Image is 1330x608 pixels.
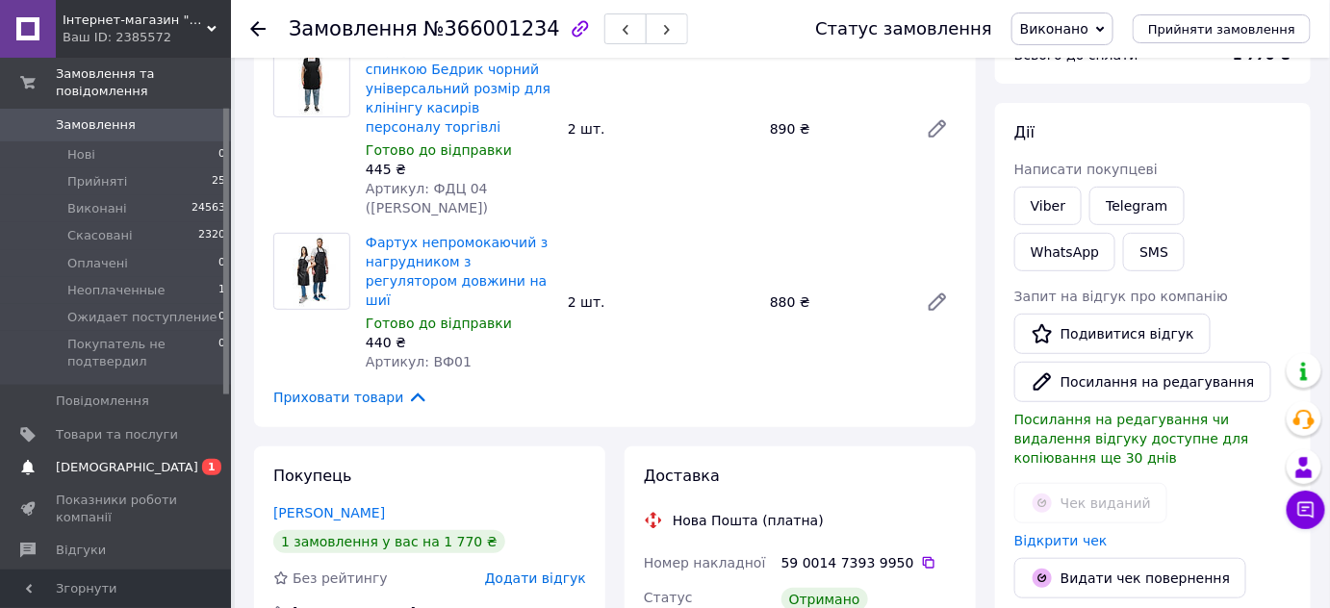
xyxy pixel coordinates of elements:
span: 0 [218,255,225,272]
div: Нова Пошта (платна) [668,511,829,530]
span: Доставка [644,467,720,485]
span: 1 [202,459,221,475]
span: 0 [218,309,225,326]
a: WhatsApp [1014,233,1115,271]
span: №366001234 [423,17,560,40]
span: Артикул: ФДЦ 04 ([PERSON_NAME]) [366,181,488,215]
span: Замовлення [56,116,136,134]
div: 880 ₴ [762,289,910,316]
span: Повідомлення [56,393,149,410]
a: Редагувати [918,283,957,321]
span: Відгуки [56,542,106,559]
div: 2 шт. [560,289,762,316]
span: Замовлення та повідомлення [56,65,231,100]
a: Подивитися відгук [1014,314,1211,354]
a: Telegram [1089,187,1184,225]
span: Інтернет-магазин "МедВіК" [63,12,207,29]
span: Виконані [67,200,127,217]
b: 1 770 ₴ [1233,47,1292,63]
span: 1 [218,282,225,299]
a: Фартух подвійний зі спинкою Бедрик чорний універсальний розмір для клінінгу касирів персоналу тор... [366,42,550,135]
div: 59 0014 7393 9950 [781,553,957,572]
span: Виконано [1020,21,1088,37]
div: 445 ₴ [366,160,552,179]
span: Додати відгук [485,570,586,586]
span: Без рейтингу [293,570,388,586]
span: [DEMOGRAPHIC_DATA] [56,459,198,476]
button: Прийняти замовлення [1133,14,1311,43]
button: Посилання на редагування [1014,362,1271,402]
span: Посилання на редагування чи видалення відгуку доступне для копіювання ще 30 днів [1014,412,1249,466]
a: [PERSON_NAME] [273,505,385,520]
a: Viber [1014,187,1082,225]
span: 24563 [192,200,225,217]
span: 0 [218,336,225,370]
div: 890 ₴ [762,115,910,142]
span: Ожидает поступление [67,309,217,326]
button: Видати чек повернення [1014,558,1246,598]
span: Товари та послуги [56,426,178,443]
img: Фартух подвійний зі спинкою Бедрик чорний універсальний розмір для клінінгу касирів персоналу тор... [287,41,338,116]
span: 2320 [198,227,225,244]
span: Оплачені [67,255,128,272]
a: Фартух непромокаючий з нагрудником з регулятором довжини на шиї [366,235,548,308]
span: Всього до сплати [1014,47,1138,63]
span: Покупатель не подтвердил [67,336,218,370]
span: Прийняті [67,173,127,190]
span: Скасовані [67,227,133,244]
span: Приховати товари [273,387,428,408]
div: Повернутися назад [250,19,266,38]
span: Готово до відправки [366,316,512,331]
span: Готово до відправки [366,142,512,158]
div: Ваш ID: 2385572 [63,29,231,46]
div: 440 ₴ [366,333,552,352]
span: Запит на відгук про компанію [1014,289,1228,304]
a: Редагувати [918,110,957,148]
span: Прийняти замовлення [1148,22,1295,37]
span: Показники роботи компанії [56,492,178,526]
span: Нові [67,146,95,164]
span: Неоплаченные [67,282,165,299]
a: Відкрити чек [1014,533,1108,548]
div: 1 замовлення у вас на 1 770 ₴ [273,530,505,553]
div: Статус замовлення [815,19,992,38]
img: Фартух непромокаючий з нагрудником з регулятором довжини на шиї [287,234,338,309]
span: Номер накладної [644,555,766,570]
span: Замовлення [289,17,418,40]
button: SMS [1123,233,1185,271]
span: 25 [212,173,225,190]
span: Дії [1014,123,1035,141]
span: 0 [218,146,225,164]
div: 2 шт. [560,115,762,142]
button: Чат з покупцем [1287,491,1325,529]
span: Покупець [273,467,352,485]
span: Написати покупцеві [1014,162,1158,177]
span: Артикул: ВФ01 [366,354,472,369]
